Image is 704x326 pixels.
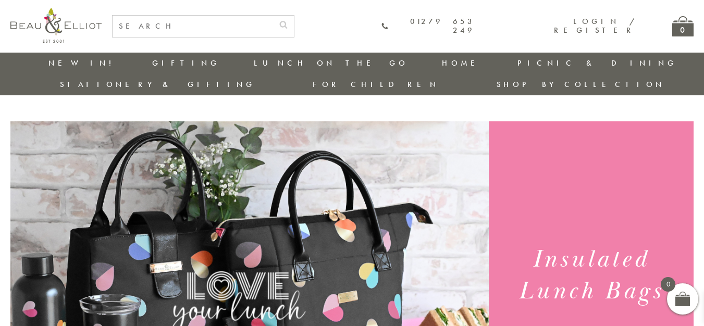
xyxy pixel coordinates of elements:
[517,58,677,68] a: Picnic & Dining
[381,17,475,35] a: 01279 653 249
[672,16,694,36] a: 0
[48,58,118,68] a: New in!
[152,58,220,68] a: Gifting
[10,8,102,43] img: logo
[554,16,636,35] a: Login / Register
[497,79,665,90] a: Shop by collection
[60,79,255,90] a: Stationery & Gifting
[661,277,675,292] span: 0
[442,58,484,68] a: Home
[499,244,683,307] h1: Insulated Lunch Bags
[113,16,273,37] input: SEARCH
[254,58,408,68] a: Lunch On The Go
[313,79,439,90] a: For Children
